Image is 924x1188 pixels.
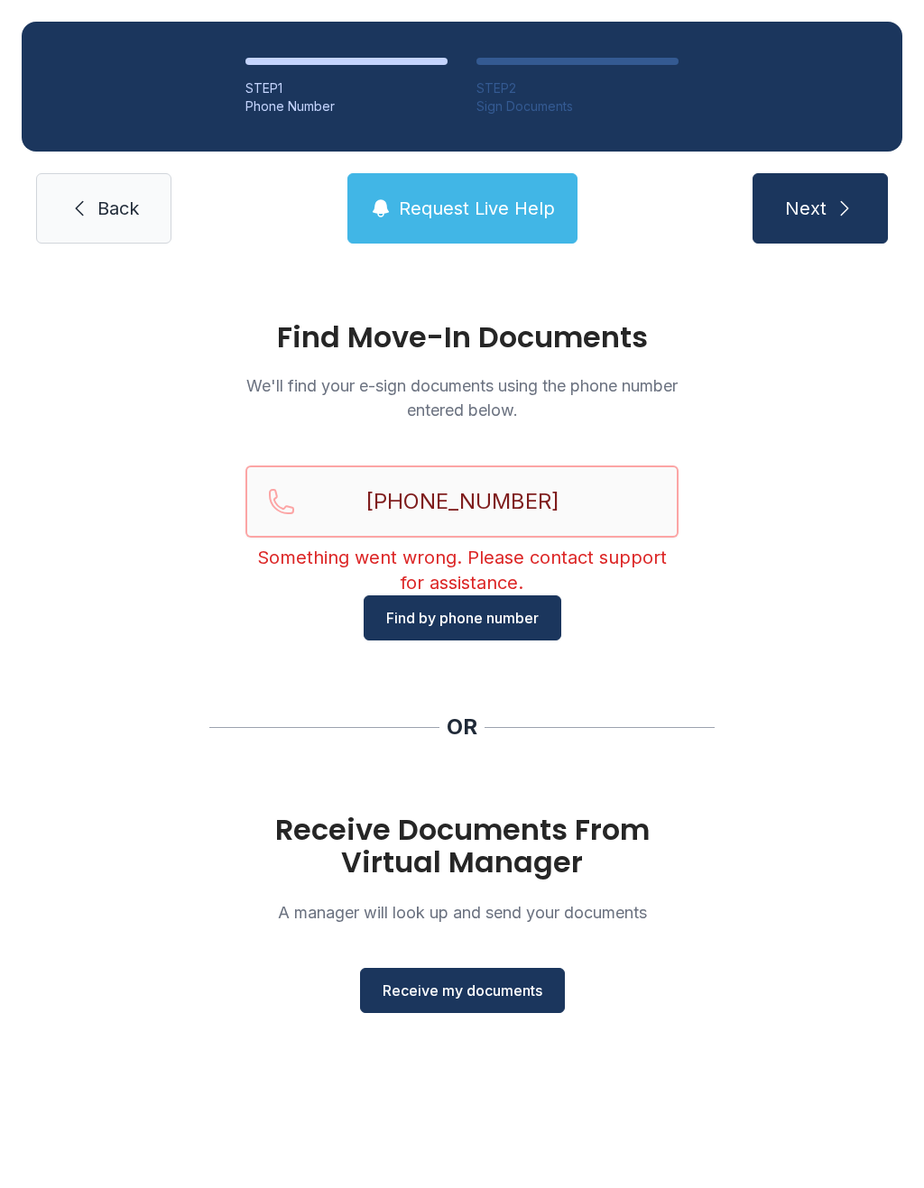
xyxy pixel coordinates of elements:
div: Something went wrong. Please contact support for assistance. [245,545,679,595]
span: Next [785,196,827,221]
span: Find by phone number [386,607,539,629]
div: Sign Documents [476,97,679,115]
div: OR [447,713,477,741]
div: STEP 1 [245,79,448,97]
div: STEP 2 [476,79,679,97]
h1: Receive Documents From Virtual Manager [245,814,679,879]
span: Back [97,196,139,221]
h1: Find Move-In Documents [245,323,679,352]
span: Receive my documents [383,980,542,1001]
p: A manager will look up and send your documents [245,900,679,925]
input: Reservation phone number [245,465,679,538]
p: We'll find your e-sign documents using the phone number entered below. [245,373,679,422]
div: Phone Number [245,97,448,115]
span: Request Live Help [399,196,555,221]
